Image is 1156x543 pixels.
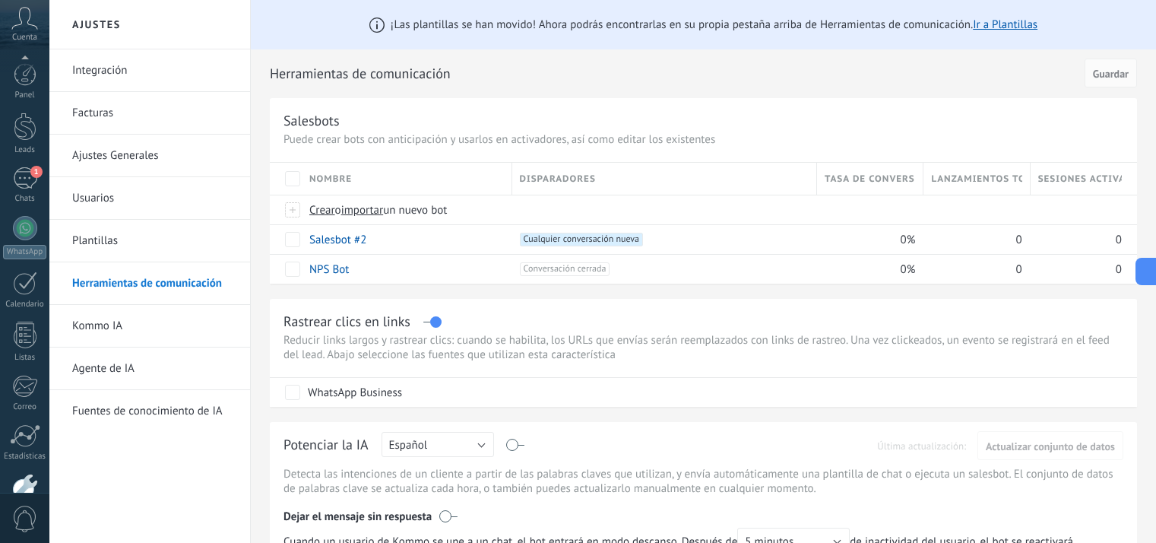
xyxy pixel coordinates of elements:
span: un nuevo bot [383,203,447,218]
a: Agente de IA [72,348,235,390]
span: Nombre [309,172,352,186]
div: Potenciar la IA [283,436,369,459]
div: Salesbots [283,112,340,129]
span: 0 [1015,262,1021,277]
span: 0% [901,233,916,247]
li: Kommo IA [49,305,250,348]
p: Reducir links largos y rastrear clics: cuando se habilita, los URLs que envías serán reemplazados... [283,333,1123,362]
li: Ajustes Generales [49,135,250,177]
span: Guardar [1093,68,1129,79]
a: Salesbot #2 [309,233,366,247]
button: Guardar [1085,59,1137,87]
a: Fuentes de conocimiento de IA [72,390,235,433]
div: Chats [3,194,47,204]
div: 0% [817,255,916,284]
span: Cualquier conversación nueva [520,233,643,246]
li: Usuarios [49,177,250,220]
a: Plantillas [72,220,235,262]
a: Integración [72,49,235,92]
div: Correo [3,402,47,412]
a: Facturas [72,92,235,135]
button: Español [382,432,494,457]
li: Plantillas [49,220,250,262]
div: Estadísticas [3,452,47,462]
p: Detecta las intenciones de un cliente a partir de las palabras claves que utilizan, y envía autom... [283,467,1123,496]
span: Cuenta [12,33,37,43]
span: ¡Las plantillas se han movido! Ahora podrás encontrarlas en su propia pestaña arriba de Herramien... [391,17,1037,32]
span: Crear [309,203,335,218]
div: 0% [817,225,916,254]
div: 0 [1031,255,1122,284]
span: Tasa de conversión [825,172,915,186]
div: 0 [923,255,1022,284]
span: Español [389,438,428,452]
a: Kommo IA [72,305,235,348]
a: Usuarios [72,177,235,220]
span: Disparadores [520,172,596,186]
span: 1 [30,166,43,178]
div: Rastrear clics en links [283,313,410,330]
div: Listas [3,353,47,363]
div: Calendario [3,300,47,310]
li: Fuentes de conocimiento de IA [49,390,250,432]
li: Agente de IA [49,348,250,390]
li: Herramientas de comunicación [49,262,250,305]
span: Sesiones activas [1038,172,1122,186]
span: importar [341,203,384,218]
span: Conversación cerrada [520,262,610,276]
a: Ajustes Generales [72,135,235,177]
span: Lanzamientos totales [931,172,1021,186]
li: Facturas [49,92,250,135]
h2: Herramientas de comunicación [270,59,1079,89]
div: Panel [3,90,47,100]
div: Leads [3,145,47,155]
span: 0 [1015,233,1021,247]
div: Dejar el mensaje sin respuesta [283,499,1123,528]
span: 0 [1116,262,1122,277]
div: 0 [923,225,1022,254]
a: NPS Bot [309,262,349,277]
span: o [335,203,341,218]
div: WhatsApp Business [308,386,402,401]
li: Integración [49,49,250,92]
p: Puede crear bots con anticipación y usarlos en activadores, así como editar los existentes [283,132,1123,147]
span: 0 [1116,233,1122,247]
a: Ir a Plantillas [973,17,1037,32]
div: 0 [1031,225,1122,254]
span: 0% [901,262,916,277]
div: WhatsApp [3,245,46,259]
a: Herramientas de comunicación [72,262,235,305]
